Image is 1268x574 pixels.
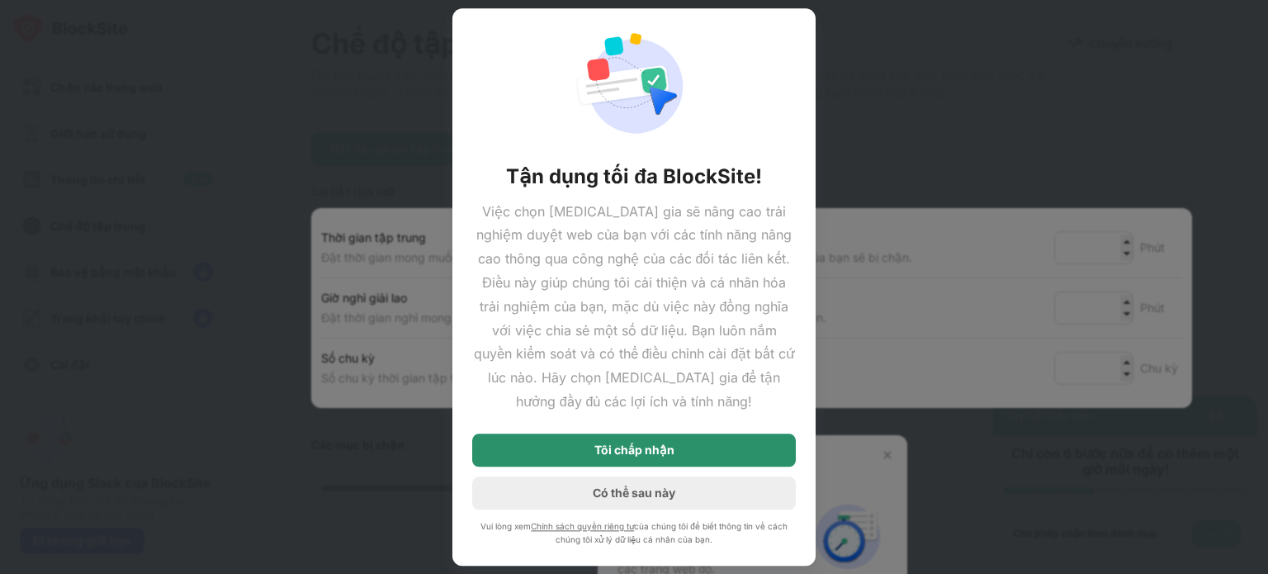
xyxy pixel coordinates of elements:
[556,521,788,544] font: của chúng tôi để biết thông tin về cách chúng tôi xử lý dữ liệu cá nhân của bạn.
[594,443,674,457] font: Tôi chấp nhận
[593,486,675,500] font: Có thể sau này
[531,521,634,531] a: Chính sách quyền riêng tư
[575,28,693,144] img: action-permission-required.svg
[506,164,762,188] font: Tận dụng tối đa BlockSite!
[480,521,531,531] font: Vui lòng xem
[474,203,795,410] font: Việc chọn [MEDICAL_DATA] gia sẽ nâng cao trải nghiệm duyệt web của bạn với các tính năng nâng cao...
